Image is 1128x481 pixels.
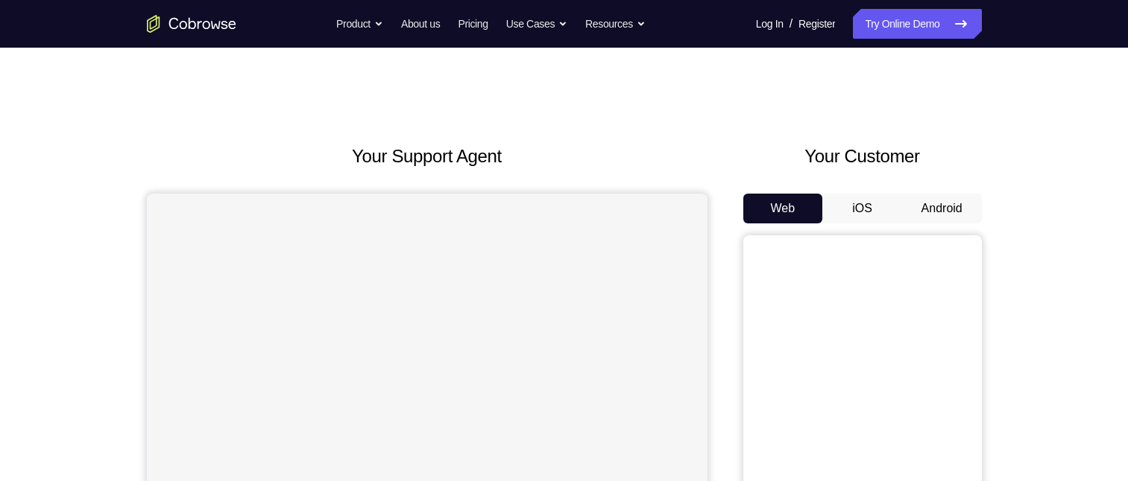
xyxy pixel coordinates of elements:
span: / [790,15,793,33]
button: Web [743,194,823,223]
a: Go to the home page [147,15,236,33]
a: Pricing [458,9,488,39]
a: Register [798,9,835,39]
a: Try Online Demo [853,9,981,39]
button: iOS [822,194,902,223]
h2: Your Support Agent [147,143,708,170]
a: Log In [756,9,784,39]
button: Product [336,9,383,39]
a: About us [401,9,440,39]
button: Android [902,194,982,223]
button: Use Cases [506,9,567,39]
button: Resources [585,9,646,39]
h2: Your Customer [743,143,982,170]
